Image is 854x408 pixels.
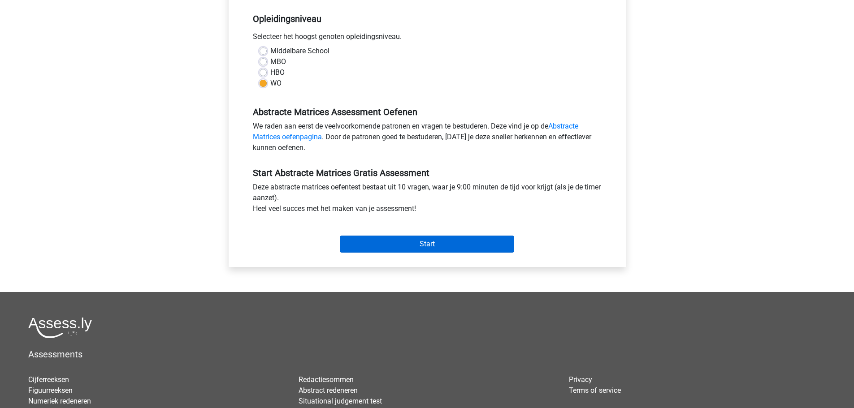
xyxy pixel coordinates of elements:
a: Terms of service [569,386,621,395]
label: Middelbare School [270,46,329,56]
a: Figuurreeksen [28,386,73,395]
h5: Abstracte Matrices Assessment Oefenen [253,107,602,117]
label: MBO [270,56,286,67]
a: Abstract redeneren [299,386,358,395]
a: Cijferreeksen [28,375,69,384]
a: Numeriek redeneren [28,397,91,405]
h5: Start Abstracte Matrices Gratis Assessment [253,167,602,178]
label: WO [270,78,282,89]
h5: Opleidingsniveau [253,10,602,28]
label: HBO [270,67,285,78]
input: Start [340,236,514,253]
img: Assessly logo [28,317,92,338]
h5: Assessments [28,349,826,360]
div: Deze abstracte matrices oefentest bestaat uit 10 vragen, waar je 9:00 minuten de tijd voor krijgt... [246,182,608,218]
a: Privacy [569,375,592,384]
div: Selecteer het hoogst genoten opleidingsniveau. [246,31,608,46]
div: We raden aan eerst de veelvoorkomende patronen en vragen te bestuderen. Deze vind je op de . Door... [246,121,608,157]
a: Redactiesommen [299,375,354,384]
a: Situational judgement test [299,397,382,405]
